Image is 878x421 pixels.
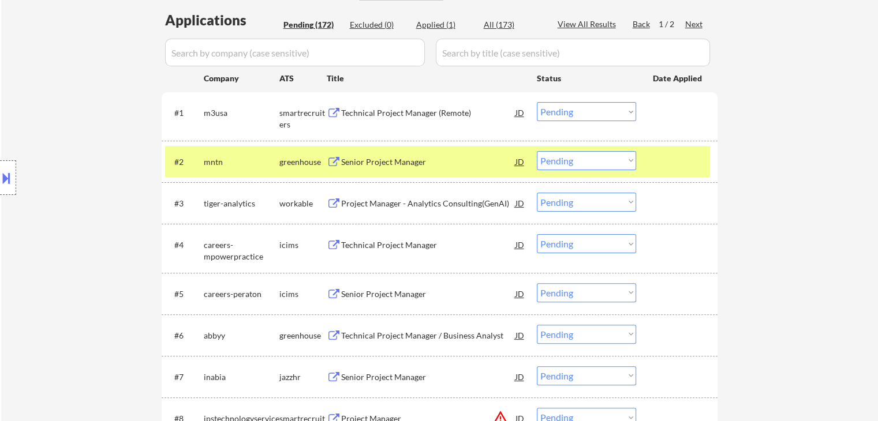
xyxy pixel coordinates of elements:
[341,288,515,300] div: Senior Project Manager
[165,39,425,66] input: Search by company (case sensitive)
[514,102,526,123] div: JD
[416,19,474,31] div: Applied (1)
[204,371,279,383] div: inabia
[341,371,515,383] div: Senior Project Manager
[653,73,704,84] div: Date Applied
[204,73,279,84] div: Company
[204,239,279,262] div: careers-mpowerpractice
[514,325,526,345] div: JD
[341,239,515,251] div: Technical Project Manager
[279,156,327,168] div: greenhouse
[514,283,526,304] div: JD
[537,67,636,88] div: Status
[279,371,327,383] div: jazzhr
[341,198,515,209] div: Project Manager - Analytics Consulting(GenAI)
[514,366,526,387] div: JD
[174,288,195,300] div: #5
[558,18,619,30] div: View All Results
[685,18,704,30] div: Next
[350,19,408,31] div: Excluded (0)
[204,198,279,209] div: tiger-analytics
[327,73,526,84] div: Title
[283,19,341,31] div: Pending (172)
[279,73,327,84] div: ATS
[279,107,327,130] div: smartrecruiters
[484,19,541,31] div: All (173)
[341,156,515,168] div: Senior Project Manager
[436,39,710,66] input: Search by title (case sensitive)
[204,156,279,168] div: mntn
[279,198,327,209] div: workable
[514,193,526,213] div: JD
[204,288,279,300] div: careers-peraton
[204,330,279,341] div: abbyy
[174,371,195,383] div: #7
[174,330,195,341] div: #6
[279,239,327,251] div: icims
[165,13,279,27] div: Applications
[204,107,279,119] div: m3usa
[279,288,327,300] div: icims
[514,234,526,255] div: JD
[659,18,685,30] div: 1 / 2
[633,18,651,30] div: Back
[514,151,526,172] div: JD
[279,330,327,341] div: greenhouse
[341,330,515,341] div: Technical Project Manager / Business Analyst
[341,107,515,119] div: Technical Project Manager (Remote)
